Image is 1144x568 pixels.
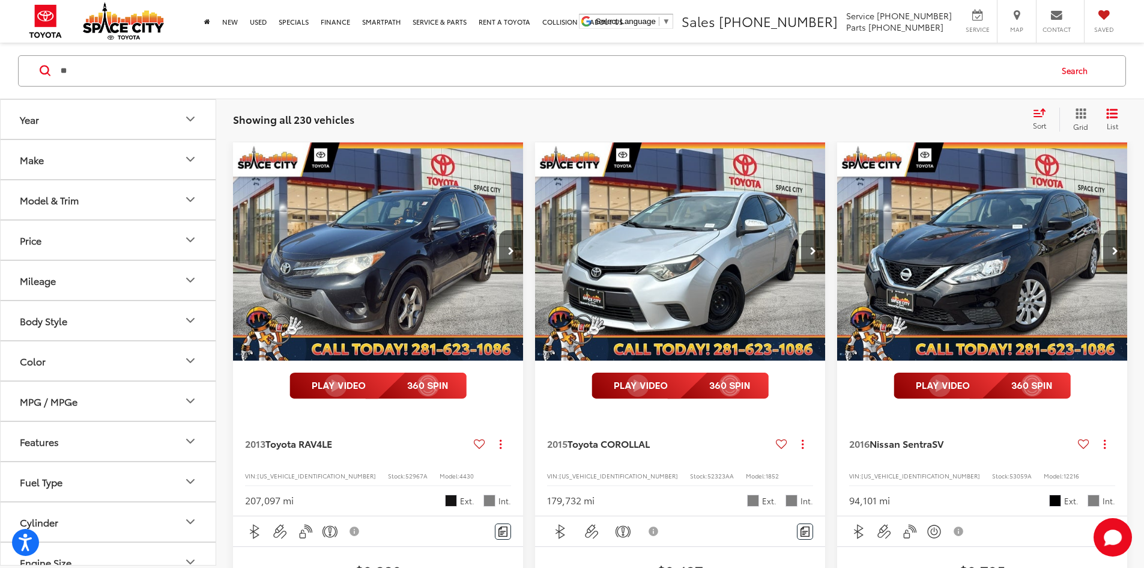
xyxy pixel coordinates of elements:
[1094,433,1115,454] button: Actions
[932,436,943,450] span: SV
[849,436,870,450] span: 2016
[964,25,991,34] span: Service
[265,436,322,450] span: Toyota RAV4
[1050,55,1105,85] button: Search
[1094,518,1132,557] button: Toggle Chat Window
[682,11,715,31] span: Sales
[1,260,217,299] button: MileageMileage
[1,462,217,501] button: Fuel TypeFuel Type
[498,495,511,507] span: Int.
[837,142,1128,361] div: 2016 Nissan Sentra SV 0
[547,437,771,450] a: 2015Toyota COROLLAL
[1,502,217,541] button: CylinderCylinder
[388,471,405,480] span: Stock:
[949,519,969,544] button: View Disclaimer
[1103,495,1115,507] span: Int.
[483,495,495,507] span: Gray
[870,436,932,450] span: Nissan Sentra
[1088,495,1100,507] span: Gray
[1,220,217,259] button: PricePrice
[1064,471,1079,480] span: 12216
[596,17,670,26] a: Select Language​
[20,435,59,447] div: Features
[849,493,890,507] div: 94,101 mi
[322,524,337,539] img: Emergency Brake Assist
[846,21,866,33] span: Parts
[792,433,813,454] button: Actions
[289,373,467,399] img: full motion video
[801,230,825,272] button: Next image
[500,439,501,449] span: dropdown dots
[534,142,826,362] img: 2015 Toyota COROLLA L
[992,471,1009,480] span: Stock:
[861,471,980,480] span: [US_VEHICLE_IDENTIFICATION_NUMBER]
[902,524,917,539] img: Keyless Entry
[662,17,670,26] span: ▼
[20,516,58,527] div: Cylinder
[567,436,645,450] span: Toyota COROLLA
[83,2,164,40] img: Space City Toyota
[547,436,567,450] span: 2015
[927,524,942,539] img: Keyless Ignition System
[868,21,943,33] span: [PHONE_NUMBER]
[498,527,508,537] img: Comments
[232,142,524,361] a: 2013 Toyota RAV4 LE2013 Toyota RAV4 LE2013 Toyota RAV4 LE2013 Toyota RAV4 LE
[762,495,776,507] span: Ext.
[1073,121,1088,131] span: Grid
[183,273,198,287] div: Mileage
[232,142,524,362] img: 2013 Toyota RAV4 LE
[1049,495,1061,507] span: Super Black
[273,524,288,539] img: Aux Input
[247,524,262,539] img: Bluetooth®
[59,56,1050,85] input: Search by Make, Model, or Keyword
[459,471,474,480] span: 4430
[1094,518,1132,557] svg: Start Chat
[877,524,892,539] img: Aux Input
[1,139,217,179] button: MakeMake
[877,10,952,22] span: [PHONE_NUMBER]
[183,152,198,166] div: Make
[852,524,867,539] img: Bluetooth®
[345,519,365,544] button: View Disclaimer
[245,493,294,507] div: 207,097 mi
[1,421,217,460] button: FeaturesFeatures
[405,471,428,480] span: 52967A
[445,495,457,507] span: Black
[232,142,524,361] div: 2013 Toyota RAV4 LE 0
[183,353,198,368] div: Color
[1059,107,1097,131] button: Grid View
[553,524,568,539] img: Bluetooth®
[245,437,469,450] a: 2013Toyota RAV4LE
[1043,25,1071,34] span: Contact
[183,112,198,126] div: Year
[495,524,511,540] button: Comments
[746,471,766,480] span: Model:
[490,433,511,454] button: Actions
[245,471,257,480] span: VIN:
[183,233,198,247] div: Price
[20,113,39,124] div: Year
[1,99,217,138] button: YearYear
[298,524,313,539] img: Keyless Entry
[20,395,77,406] div: MPG / MPGe
[837,142,1128,361] a: 2016 Nissan Sentra SV2016 Nissan Sentra SV2016 Nissan Sentra SV2016 Nissan Sentra SV
[440,471,459,480] span: Model:
[499,230,523,272] button: Next image
[245,436,265,450] span: 2013
[20,274,56,286] div: Mileage
[616,524,631,539] img: Emergency Brake Assist
[592,373,769,399] img: full motion video
[1064,495,1079,507] span: Ext.
[1033,120,1046,130] span: Sort
[849,437,1073,450] a: 2016Nissan SentraSV
[596,17,656,26] span: Select Language
[1,301,217,340] button: Body StyleBody Style
[846,10,874,22] span: Service
[766,471,779,480] span: 1852
[800,495,813,507] span: Int.
[1106,120,1118,130] span: List
[837,142,1128,362] img: 2016 Nissan Sentra SV
[20,234,41,245] div: Price
[1103,230,1127,272] button: Next image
